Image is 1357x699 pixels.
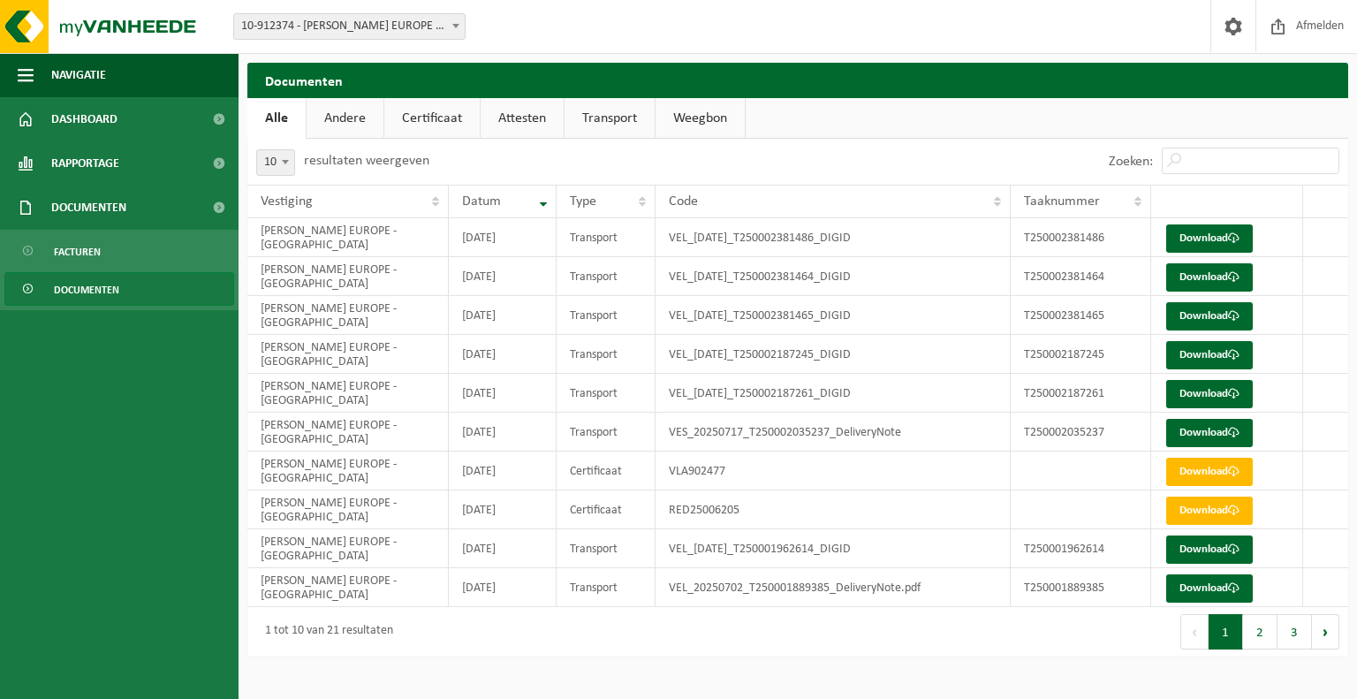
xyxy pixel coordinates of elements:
a: Download [1166,380,1253,408]
span: Datum [462,194,501,209]
a: Download [1166,263,1253,292]
a: Download [1166,341,1253,369]
td: [DATE] [449,218,557,257]
td: Transport [557,374,656,413]
span: Vestiging [261,194,313,209]
td: [PERSON_NAME] EUROPE - [GEOGRAPHIC_DATA] [247,296,449,335]
td: [DATE] [449,413,557,452]
span: Taaknummer [1024,194,1100,209]
button: Next [1312,614,1339,650]
a: Andere [307,98,383,139]
a: Facturen [4,234,234,268]
td: [PERSON_NAME] EUROPE - [GEOGRAPHIC_DATA] [247,490,449,529]
td: T250002035237 [1011,413,1151,452]
span: 10-912374 - FIKE EUROPE - HERENTALS [234,14,465,39]
td: Transport [557,296,656,335]
td: VEL_[DATE]_T250002381465_DIGID [656,296,1011,335]
td: [PERSON_NAME] EUROPE - [GEOGRAPHIC_DATA] [247,413,449,452]
div: 1 tot 10 van 21 resultaten [256,616,393,648]
td: Transport [557,413,656,452]
button: 2 [1243,614,1277,650]
h2: Documenten [247,63,1348,97]
td: [DATE] [449,374,557,413]
a: Certificaat [384,98,480,139]
td: Certificaat [557,452,656,490]
label: resultaten weergeven [304,154,429,168]
td: T250002381486 [1011,218,1151,257]
td: T250002187261 [1011,374,1151,413]
span: 10 [257,150,294,175]
span: 10-912374 - FIKE EUROPE - HERENTALS [233,13,466,40]
td: Transport [557,529,656,568]
a: Documenten [4,272,234,306]
span: 10 [256,149,295,176]
td: T250001889385 [1011,568,1151,607]
button: 3 [1277,614,1312,650]
button: Previous [1180,614,1209,650]
td: VEL_[DATE]_T250002187245_DIGID [656,335,1011,374]
td: [PERSON_NAME] EUROPE - [GEOGRAPHIC_DATA] [247,568,449,607]
span: Documenten [51,186,126,230]
td: [DATE] [449,529,557,568]
span: Navigatie [51,53,106,97]
td: T250001962614 [1011,529,1151,568]
a: Download [1166,536,1253,564]
a: Attesten [481,98,564,139]
td: [PERSON_NAME] EUROPE - [GEOGRAPHIC_DATA] [247,452,449,490]
td: [PERSON_NAME] EUROPE - [GEOGRAPHIC_DATA] [247,374,449,413]
td: [DATE] [449,452,557,490]
td: Transport [557,568,656,607]
td: VEL_20250702_T250001889385_DeliveryNote.pdf [656,568,1011,607]
a: Download [1166,497,1253,525]
td: Transport [557,218,656,257]
span: Rapportage [51,141,119,186]
td: Transport [557,335,656,374]
td: T250002381465 [1011,296,1151,335]
td: [PERSON_NAME] EUROPE - [GEOGRAPHIC_DATA] [247,218,449,257]
td: [DATE] [449,335,557,374]
td: T250002381464 [1011,257,1151,296]
a: Alle [247,98,306,139]
td: [PERSON_NAME] EUROPE - [GEOGRAPHIC_DATA] [247,335,449,374]
td: VES_20250717_T250002035237_DeliveryNote [656,413,1011,452]
a: Download [1166,224,1253,253]
a: Transport [565,98,655,139]
td: VEL_[DATE]_T250001962614_DIGID [656,529,1011,568]
span: Dashboard [51,97,118,141]
td: VEL_[DATE]_T250002381486_DIGID [656,218,1011,257]
td: Transport [557,257,656,296]
span: Code [669,194,698,209]
td: [DATE] [449,568,557,607]
a: Download [1166,574,1253,603]
a: Download [1166,419,1253,447]
td: VEL_[DATE]_T250002381464_DIGID [656,257,1011,296]
a: Weegbon [656,98,745,139]
span: Type [570,194,596,209]
button: 1 [1209,614,1243,650]
a: Download [1166,302,1253,331]
td: VLA902477 [656,452,1011,490]
td: [DATE] [449,296,557,335]
span: Documenten [54,273,119,307]
td: RED25006205 [656,490,1011,529]
td: [DATE] [449,490,557,529]
td: [DATE] [449,257,557,296]
td: [PERSON_NAME] EUROPE - [GEOGRAPHIC_DATA] [247,257,449,296]
span: Facturen [54,235,101,269]
a: Download [1166,458,1253,486]
td: Certificaat [557,490,656,529]
td: VEL_[DATE]_T250002187261_DIGID [656,374,1011,413]
td: [PERSON_NAME] EUROPE - [GEOGRAPHIC_DATA] [247,529,449,568]
td: T250002187245 [1011,335,1151,374]
label: Zoeken: [1109,155,1153,169]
